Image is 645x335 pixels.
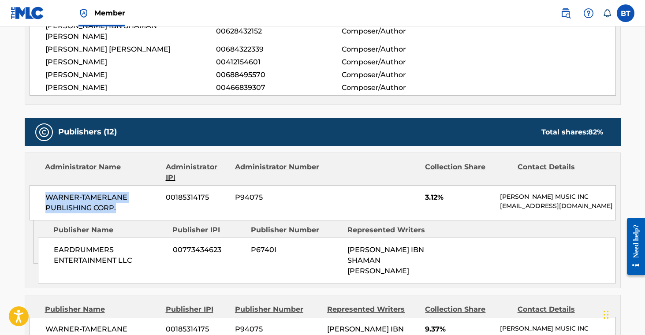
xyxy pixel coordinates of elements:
[347,246,424,275] span: [PERSON_NAME] IBN SHAMAN [PERSON_NAME]
[53,225,166,235] div: Publisher Name
[603,9,611,18] div: Notifications
[342,26,456,37] span: Composer/Author
[425,324,493,335] span: 9.37%
[235,324,321,335] span: P94075
[216,57,341,67] span: 00412154601
[166,304,228,315] div: Publisher IPI
[601,293,645,335] iframe: Chat Widget
[45,70,216,80] span: [PERSON_NAME]
[45,304,159,315] div: Publisher Name
[541,127,603,138] div: Total shares:
[620,211,645,282] iframe: Resource Center
[45,162,159,183] div: Administrator Name
[580,4,597,22] div: Help
[342,82,456,93] span: Composer/Author
[327,304,418,315] div: Represented Writers
[166,162,228,183] div: Administrator IPI
[518,304,603,315] div: Contact Details
[235,162,321,183] div: Administrator Number
[45,57,216,67] span: [PERSON_NAME]
[45,21,216,42] span: [PERSON_NAME] IBN SHAMAN [PERSON_NAME]
[235,304,321,315] div: Publisher Number
[173,245,244,255] span: 00773434623
[216,26,341,37] span: 00628432152
[39,127,49,138] img: Publishers
[166,324,228,335] span: 00185314175
[557,4,574,22] a: Public Search
[45,82,216,93] span: [PERSON_NAME]
[518,162,603,183] div: Contact Details
[425,162,511,183] div: Collection Share
[235,192,321,203] span: P94075
[11,7,45,19] img: MLC Logo
[583,8,594,19] img: help
[617,4,634,22] div: User Menu
[94,8,125,18] span: Member
[500,324,615,333] p: [PERSON_NAME] MUSIC INC
[500,192,615,201] p: [PERSON_NAME] MUSIC INC
[216,82,341,93] span: 00466839307
[78,8,89,19] img: Top Rightsholder
[251,225,341,235] div: Publisher Number
[347,225,437,235] div: Represented Writers
[54,245,166,266] span: EARDRUMMERS ENTERTAINMENT LLC
[342,70,456,80] span: Composer/Author
[425,304,511,315] div: Collection Share
[216,70,341,80] span: 00688495570
[172,225,244,235] div: Publisher IPI
[45,192,160,213] span: WARNER-TAMERLANE PUBLISHING CORP.
[604,301,609,328] div: Drag
[166,192,228,203] span: 00185314175
[342,44,456,55] span: Composer/Author
[500,201,615,211] p: [EMAIL_ADDRESS][DOMAIN_NAME]
[58,127,117,137] h5: Publishers (12)
[251,245,341,255] span: P6740I
[560,8,571,19] img: search
[216,44,341,55] span: 00684322339
[45,44,216,55] span: [PERSON_NAME] [PERSON_NAME]
[588,128,603,136] span: 82 %
[425,192,493,203] span: 3.12%
[342,57,456,67] span: Composer/Author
